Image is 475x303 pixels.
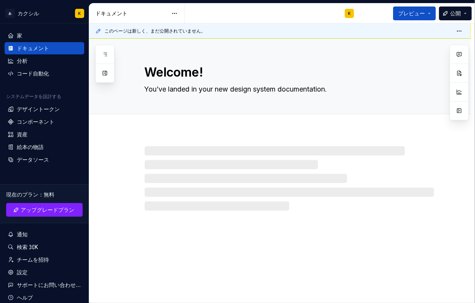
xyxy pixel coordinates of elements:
[8,11,11,15] font: あ
[21,206,74,213] font: アップグレードプラン
[44,191,54,198] font: 無料
[5,42,84,54] a: ドキュメント
[5,103,84,115] a: デザイントークン
[17,45,49,51] font: ドキュメント
[17,70,49,77] font: コード自動化
[17,282,97,288] font: サポートにお問い合わせください
[6,93,61,99] font: システムデータを設計する
[17,32,22,39] font: 家
[95,10,127,16] font: ドキュメント
[78,11,81,16] font: K
[2,5,87,21] button: あカクシルK
[5,67,84,80] a: コード自動化
[104,28,206,34] font: このページは新しく、まだ公開されていません。
[5,116,84,128] a: コンポーネント
[5,29,84,42] a: 家
[143,63,433,82] textarea: Welcome!
[5,55,84,67] a: 分析
[5,141,84,153] a: 絵本の物語
[6,191,38,198] font: 現在のプラン
[393,7,436,20] button: プレビュー
[17,57,28,64] font: 分析
[17,144,44,150] font: 絵本の物語
[17,131,28,138] font: 資産
[17,256,49,263] font: チームを招待
[5,154,84,166] a: データソース
[17,269,28,275] font: 設定
[398,10,425,16] font: プレビュー
[5,241,84,253] button: 検索 ⌘K
[5,254,84,266] a: チームを招待
[38,191,44,198] font: ：
[17,106,60,112] font: デザイントークン
[5,228,84,241] button: 通知
[143,83,433,95] textarea: You’ve landed in your new design system documentation.
[348,11,351,16] font: K
[450,10,461,16] font: 公開
[17,231,28,237] font: 通知
[18,10,39,16] font: カクシル
[17,244,38,250] font: 検索 ⌘K
[5,266,84,278] a: 設定
[5,279,84,291] button: サポートにお問い合わせください
[17,118,54,125] font: コンポーネント
[439,7,472,20] button: 公開
[6,203,83,217] button: アップグレードプラン
[17,156,49,163] font: データソース
[17,294,33,301] font: ヘルプ
[5,128,84,141] a: 資産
